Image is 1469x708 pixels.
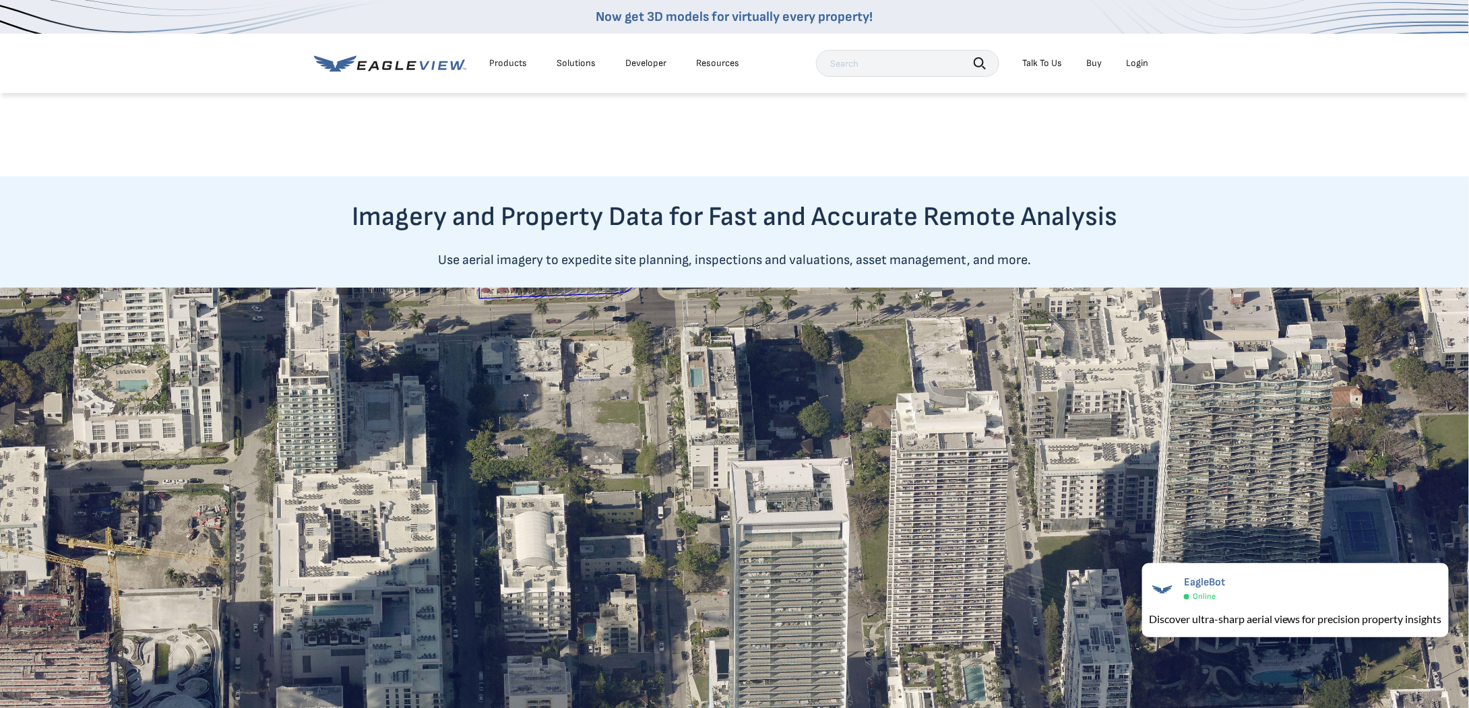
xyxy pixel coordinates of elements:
[1149,576,1176,603] img: EagleBot
[557,57,596,69] div: Solutions
[696,57,739,69] div: Resources
[489,57,527,69] div: Products
[1184,576,1225,589] span: EagleBot
[816,50,999,77] input: Search
[596,9,873,25] a: Now get 3D models for virtually every property!
[1022,57,1062,69] div: Talk To Us
[1126,57,1148,69] div: Login
[1193,591,1216,602] span: Online
[1149,611,1442,627] div: Discover ultra-sharp aerial views for precision property insights
[1086,57,1102,69] a: Buy
[625,57,666,69] a: Developer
